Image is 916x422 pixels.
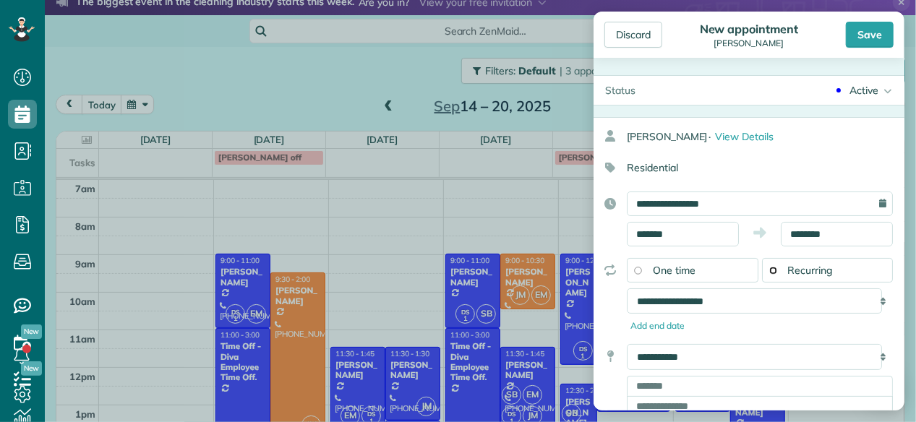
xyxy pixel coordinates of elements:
div: New appointment [695,22,802,36]
span: One time [653,264,695,277]
span: Recurring [788,264,833,277]
div: [PERSON_NAME] [627,124,904,150]
div: Status [594,76,647,105]
span: · [709,130,711,143]
input: Recurring [769,267,776,274]
span: New [21,324,42,339]
div: Active [849,83,878,98]
div: Add end date [627,319,893,332]
div: Discard [604,22,662,48]
div: Residential [594,155,893,180]
input: One time [634,267,641,274]
div: [PERSON_NAME] [695,38,802,48]
div: Save [846,22,894,48]
span: View Details [715,130,774,143]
